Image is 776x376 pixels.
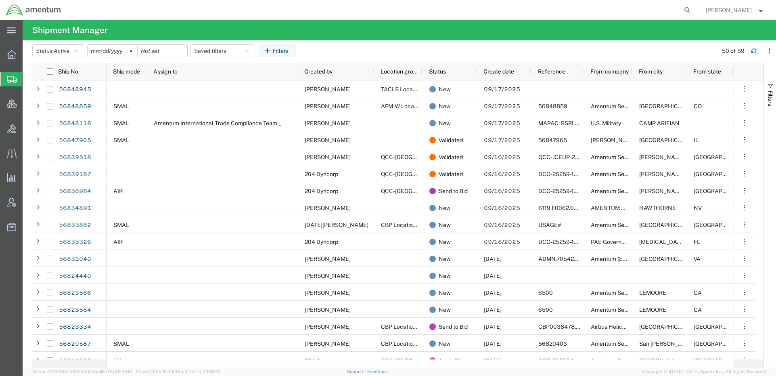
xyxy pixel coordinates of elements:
span: 09/15/2025 [484,357,502,364]
span: Quincy Gann [305,307,351,313]
a: 56836984 [59,185,92,198]
span: Ana Nelson [305,103,351,109]
span: 09/17/2025 [484,103,520,109]
span: QCC-JCEUP-25259-0001 [538,154,604,160]
img: logo [6,4,61,16]
span: 09/16/2025 [484,154,520,160]
span: Filters [767,90,774,106]
span: New [439,81,451,98]
span: From state [693,68,721,75]
span: Validated [439,132,463,149]
span: 09/15/2025 [484,340,502,347]
span: 56820403 [538,340,567,347]
span: From city [639,68,663,75]
span: Deborah Fischer [305,273,351,279]
span: PAE Government Services, Inc. [591,239,670,245]
span: New [439,200,451,216]
span: Amentum Services, Inc [591,154,650,160]
span: Client: 2025.19.0-129fbcf [136,369,220,374]
span: Miyah Harding [305,205,351,211]
a: 56848859 [59,100,92,113]
span: Amentum Services, Inc. [591,103,651,109]
span: Jason Champagne [706,6,752,15]
span: New [439,115,451,132]
a: 56834891 [59,202,92,215]
span: Gavina [591,137,637,143]
span: Irving [639,357,685,364]
span: TX [694,171,751,177]
a: Support [347,369,367,374]
span: IL [694,137,699,143]
span: QCC-TX Location Group [381,171,494,177]
span: AIR [113,188,123,194]
span: Irving [639,171,685,177]
span: TX [694,340,751,347]
span: SMAL [113,222,129,228]
span: 09/16/2025 [484,171,520,177]
span: Amentum International Trade Compliance Team _ [154,120,281,126]
span: Amentum Services, Inc. [591,222,651,228]
span: CBP0038478, CBP0039447, CBP0023218 [538,323,650,330]
h4: Shipment Manager [32,20,108,40]
span: Assign to [153,68,178,75]
span: Jason Martin [305,154,351,160]
span: Alexandria [639,256,697,262]
span: DCO-25259-168219 [538,239,590,245]
span: New [439,335,451,352]
span: 09/16/2025 [484,205,520,211]
span: Send to Bid [439,183,468,200]
span: AMENTUM SERVICES LLC [591,205,660,211]
span: QCC-TX Location Group [381,357,494,364]
span: El Paso [639,222,697,228]
span: DCO-25258-168156 [538,357,591,364]
span: New [439,301,451,318]
span: ADMN.705429.HRXXX [538,256,600,262]
span: Await Cfrm. [439,352,469,369]
span: Charleston [639,137,697,143]
span: 204 Dyncorp [305,171,338,177]
span: [DATE] 09:39:01 [187,369,220,374]
span: 09/16/2025 [484,239,520,245]
span: Steven Alcott [305,323,351,330]
span: DCO-25259-168259 [538,171,592,177]
span: Grand Prairie [639,323,697,330]
span: 09/15/2025 [484,307,502,313]
span: 09/15/2025 [484,290,502,296]
span: Validated [439,166,463,183]
button: Status:Active [32,44,84,57]
span: New [439,267,451,284]
a: 56847965 [59,134,92,147]
span: New [439,250,451,267]
span: 56848859 [538,103,567,109]
span: 09/15/2025 [484,323,502,330]
span: 09/16/2025 [484,222,520,228]
a: 56823564 [59,304,92,317]
span: SMAL [113,120,129,126]
span: LEMOORE [639,290,666,296]
div: 50 of 59 [722,47,745,55]
span: 09/15/2025 [484,273,502,279]
a: 56820587 [59,338,92,351]
a: 56848945 [59,83,92,96]
span: 09/17/2025 [484,86,520,92]
span: DCO-25259-168247 [538,188,591,194]
span: AIR [113,239,123,245]
span: TX [694,357,751,364]
span: [DATE] 09:50:51 [100,369,132,374]
span: Created by [304,68,333,75]
span: New [439,233,451,250]
span: LEMOORE [639,307,666,313]
span: VA [694,256,701,262]
span: AFM-W Location Group [381,103,441,109]
a: 56823566 [59,287,92,300]
span: TX [694,154,751,160]
span: Amentum Services [591,307,640,313]
input: Not set [138,45,187,57]
span: 09/15/2025 [484,256,502,262]
span: Send to Bid [439,318,468,335]
a: 56839518 [59,151,92,164]
span: SMAL [113,340,129,347]
a: 56823334 [59,321,92,334]
button: [PERSON_NAME] [705,5,765,15]
span: Angel Turner [305,256,351,262]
